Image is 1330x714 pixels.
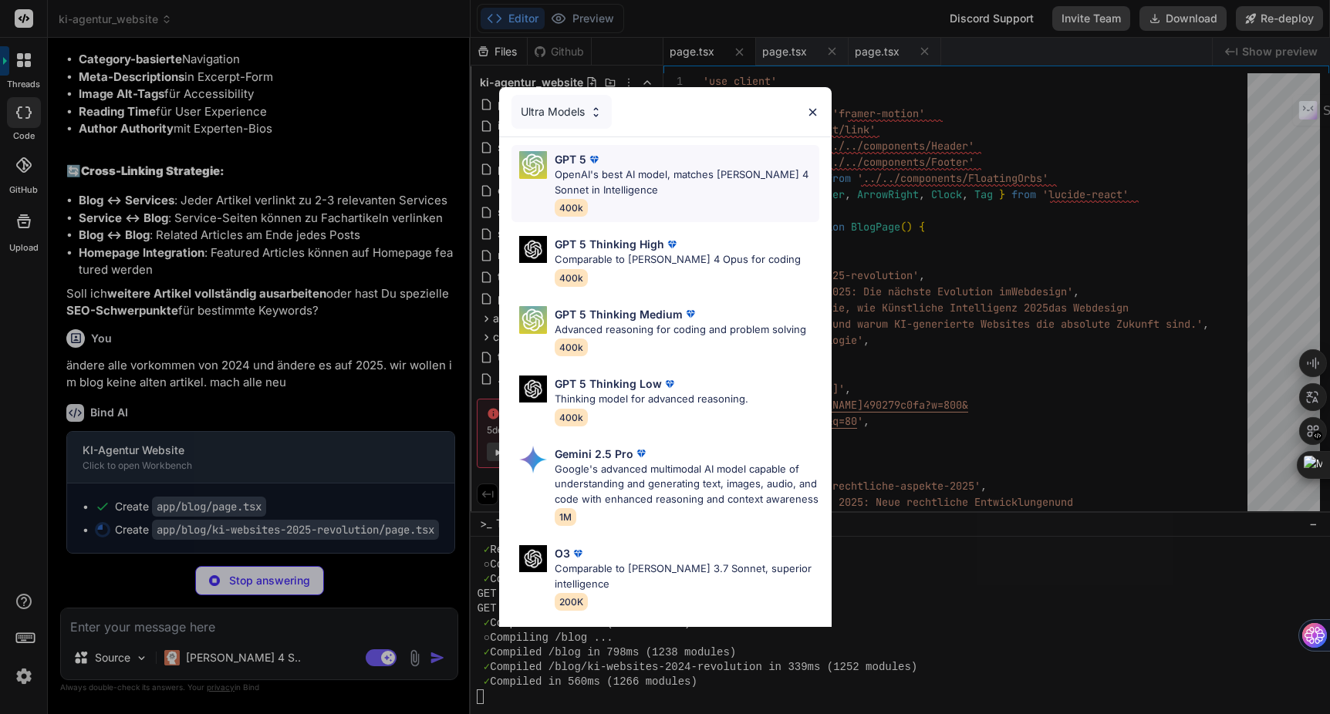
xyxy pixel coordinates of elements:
p: GPT 5 Thinking High [555,236,664,252]
span: 400k [555,409,588,426]
img: premium [570,546,586,561]
img: Pick Models [519,151,547,179]
p: Comparable to [PERSON_NAME] 3.7 Sonnet, superior intelligence [555,561,819,591]
img: Pick Models [519,446,547,473]
img: Pick Models [519,376,547,402]
p: O3 [555,545,570,561]
p: GPT 5 [555,151,586,167]
p: Gemini 2.5 Pro [555,446,633,462]
span: 400k [555,199,588,217]
p: Thinking model for advanced reasoning. [555,392,748,407]
img: Pick Models [519,545,547,572]
img: premium [683,306,698,322]
span: 1M [555,508,576,526]
img: Pick Models [589,106,603,119]
p: Advanced reasoning for coding and problem solving [555,322,806,338]
span: 400k [555,269,588,287]
span: 400k [555,338,588,356]
img: Pick Models [519,236,547,263]
span: 200K [555,593,588,611]
img: premium [664,237,680,252]
div: Ultra Models [511,95,612,129]
img: premium [586,152,602,167]
img: premium [633,446,649,461]
p: GPT 5 Thinking Medium [555,306,683,322]
p: OpenAI's best AI model, matches [PERSON_NAME] 4 Sonnet in Intelligence [555,167,819,197]
p: Google's advanced multimodal AI model capable of understanding and generating text, images, audio... [555,462,819,507]
p: Comparable to [PERSON_NAME] 4 Opus for coding [555,252,801,268]
img: premium [662,376,677,392]
img: close [806,106,819,119]
p: GPT 5 Thinking Low [555,376,662,392]
img: Pick Models [519,306,547,334]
